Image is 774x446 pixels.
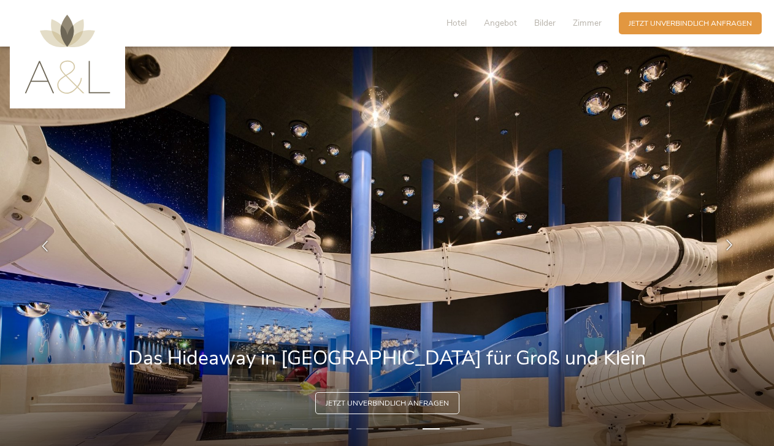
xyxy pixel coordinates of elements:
[446,17,467,29] span: Hotel
[326,398,449,409] span: Jetzt unverbindlich anfragen
[573,17,602,29] span: Zimmer
[629,18,752,29] span: Jetzt unverbindlich anfragen
[25,15,110,94] img: AMONTI & LUNARIS Wellnessresort
[484,17,517,29] span: Angebot
[534,17,556,29] span: Bilder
